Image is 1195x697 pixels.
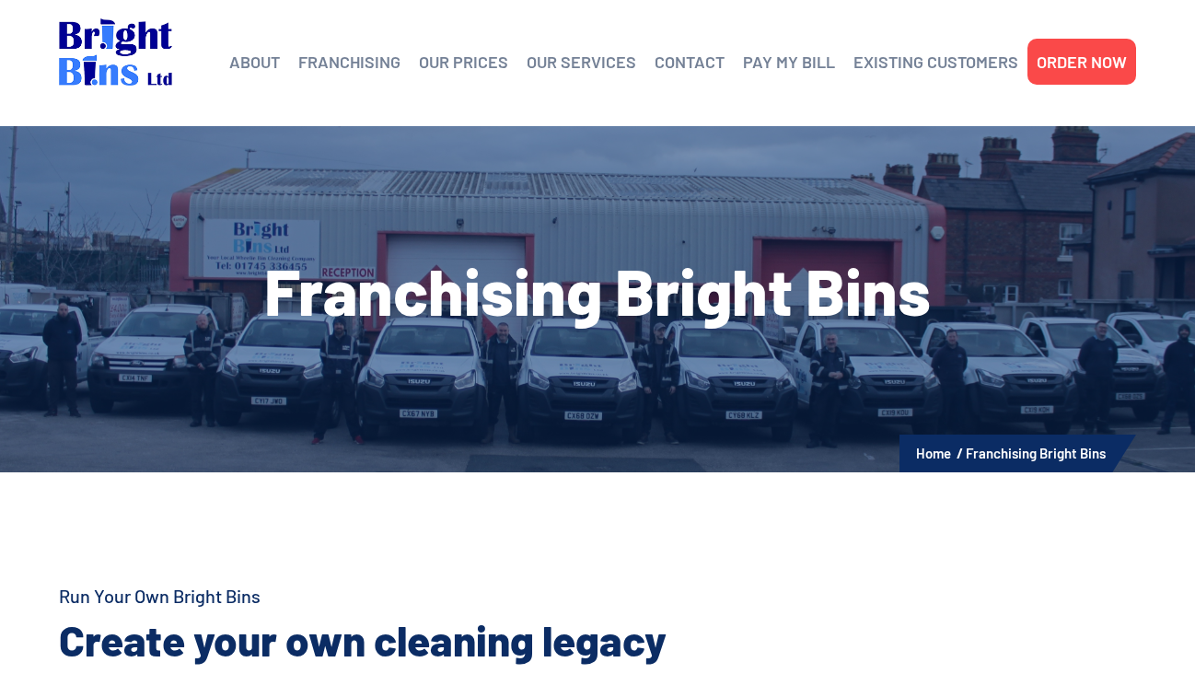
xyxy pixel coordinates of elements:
[59,612,749,668] h2: Create your own cleaning legacy
[419,48,508,76] a: OUR PRICES
[655,48,725,76] a: CONTACT
[59,258,1136,322] h1: Franchising Bright Bins
[966,441,1106,465] li: Franchising Bright Bins
[743,48,835,76] a: PAY MY BILL
[59,583,749,609] h4: Run Your Own Bright Bins
[298,48,400,76] a: FRANCHISING
[853,48,1018,76] a: EXISTING CUSTOMERS
[229,48,280,76] a: ABOUT
[1037,48,1127,76] a: ORDER NOW
[527,48,636,76] a: OUR SERVICES
[916,445,951,461] a: Home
